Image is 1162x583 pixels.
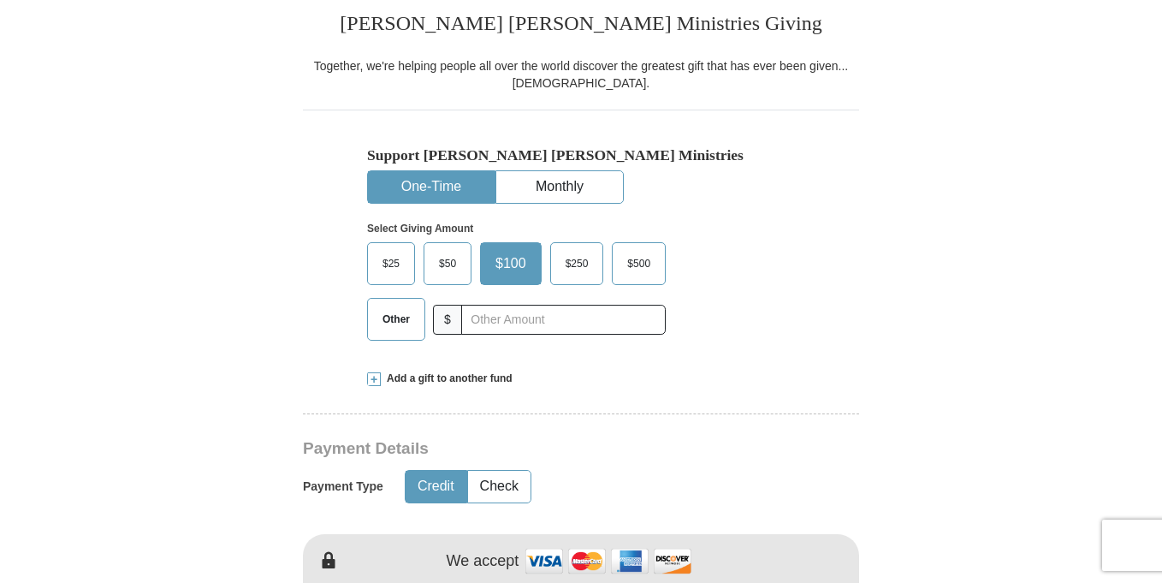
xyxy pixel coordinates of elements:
span: Other [374,306,418,332]
input: Other Amount [461,305,666,335]
h4: We accept [447,552,519,571]
span: $250 [557,251,597,277]
h5: Support [PERSON_NAME] [PERSON_NAME] Ministries [367,146,795,164]
span: $ [433,305,462,335]
h3: Payment Details [303,439,739,459]
button: Credit [406,471,466,503]
img: credit cards accepted [523,543,694,580]
h5: Payment Type [303,479,383,494]
span: $25 [374,251,408,277]
button: One-Time [368,171,495,203]
button: Monthly [496,171,623,203]
span: $100 [487,251,535,277]
span: $500 [619,251,659,277]
div: Together, we're helping people all over the world discover the greatest gift that has ever been g... [303,57,859,92]
span: Add a gift to another fund [381,372,513,386]
span: $50 [430,251,465,277]
button: Check [468,471,531,503]
strong: Select Giving Amount [367,223,473,235]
